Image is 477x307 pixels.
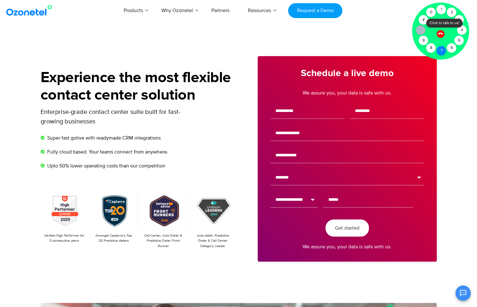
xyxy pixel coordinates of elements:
[270,67,424,80] h3: Schedule a live demo
[419,36,428,45] div: 9
[447,43,456,53] div: 6
[143,233,184,249] p: Call Center, Auto Dialer & Predictive Dialer Front Runner
[335,225,359,231] span: Get started
[192,233,233,249] p: Auto dialer, Predictive Dialer & Call Center Category Leader
[457,25,467,35] div: 4
[447,8,456,17] div: 2
[288,3,342,18] a: Request a Demo
[426,43,436,53] div: 8
[426,8,436,17] div: 0
[46,134,161,142] span: Super fast golive with readymade CRM integrations
[44,233,85,244] p: Verified High Performer for 3 consecutive years
[93,233,134,244] p: Amongst Capterra’s Top 20 Predictive dialers
[454,36,464,45] div: 5
[326,219,369,237] button: Get started
[41,69,239,104] h1: Experience the most flexible contact center solution
[419,15,428,25] div: #
[41,107,191,126] p: Enterprise-grade contact center suite built for fast-growing businesses
[455,285,471,301] button: Open chat
[436,46,446,56] div: 7
[436,5,446,14] div: 1
[454,15,464,25] div: 3
[303,243,391,251] a: We assure you, your data is safe with us.
[46,148,168,156] span: Fully cloud based. Your teams connect from anywhere.
[303,89,391,97] a: We assure you, your data is safe with us.
[46,162,165,170] span: Upto 50% lower operating costs than our competition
